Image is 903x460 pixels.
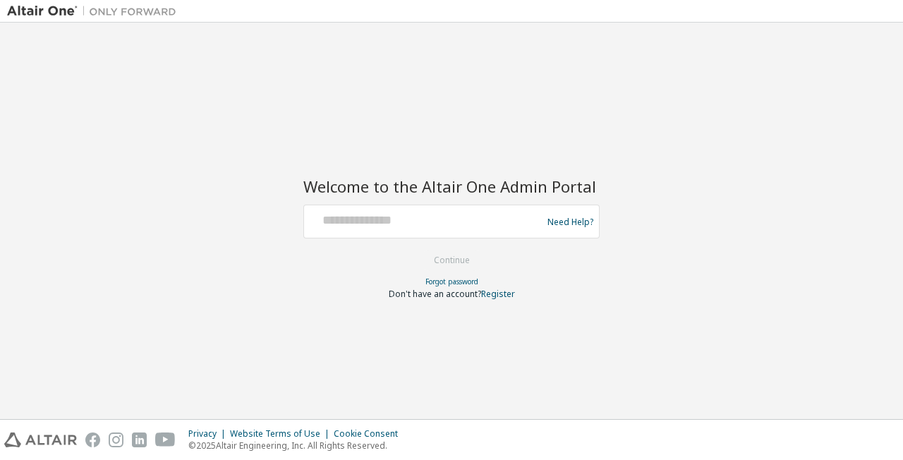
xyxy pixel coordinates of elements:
img: altair_logo.svg [4,432,77,447]
span: Don't have an account? [389,288,481,300]
img: youtube.svg [155,432,176,447]
h2: Welcome to the Altair One Admin Portal [303,176,600,196]
a: Register [481,288,515,300]
a: Forgot password [425,277,478,286]
div: Privacy [188,428,230,440]
img: instagram.svg [109,432,123,447]
img: linkedin.svg [132,432,147,447]
p: © 2025 Altair Engineering, Inc. All Rights Reserved. [188,440,406,452]
img: Altair One [7,4,183,18]
div: Website Terms of Use [230,428,334,440]
img: facebook.svg [85,432,100,447]
div: Cookie Consent [334,428,406,440]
